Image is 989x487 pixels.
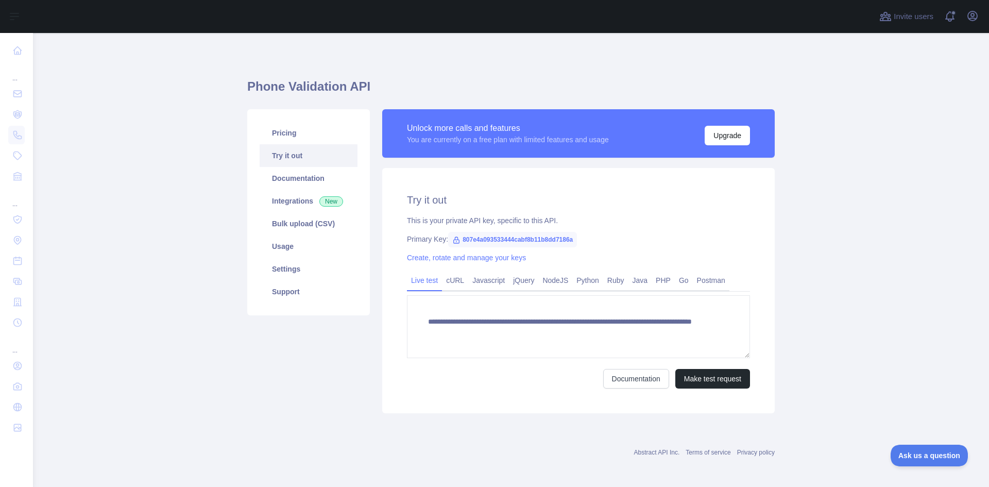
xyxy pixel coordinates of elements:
span: Invite users [894,11,933,23]
a: Pricing [260,122,357,144]
a: Integrations New [260,190,357,212]
a: Support [260,280,357,303]
h1: Phone Validation API [247,78,775,103]
a: Postman [693,272,729,289]
a: Bulk upload (CSV) [260,212,357,235]
div: Unlock more calls and features [407,122,609,135]
a: Live test [407,272,442,289]
iframe: Toggle Customer Support [891,445,968,466]
div: ... [8,188,25,208]
a: Privacy policy [737,449,775,456]
a: Documentation [603,369,669,389]
a: jQuery [509,272,538,289]
a: Settings [260,258,357,280]
a: Javascript [468,272,509,289]
a: Create, rotate and manage your keys [407,254,526,262]
button: Invite users [877,8,935,25]
a: Usage [260,235,357,258]
div: ... [8,62,25,82]
a: cURL [442,272,468,289]
button: Make test request [675,369,750,389]
span: New [319,196,343,207]
a: Go [675,272,693,289]
a: Terms of service [686,449,730,456]
a: Python [572,272,603,289]
div: You are currently on a free plan with limited features and usage [407,135,609,145]
a: Documentation [260,167,357,190]
a: NodeJS [538,272,572,289]
a: Ruby [603,272,628,289]
button: Upgrade [705,126,750,145]
a: Abstract API Inc. [634,449,680,456]
a: Try it out [260,144,357,167]
a: PHP [652,272,675,289]
h2: Try it out [407,193,750,207]
span: 807e4a093533444cabf8b11b8dd7186a [448,232,577,247]
div: This is your private API key, specific to this API. [407,215,750,226]
div: Primary Key: [407,234,750,244]
div: ... [8,334,25,355]
a: Java [628,272,652,289]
